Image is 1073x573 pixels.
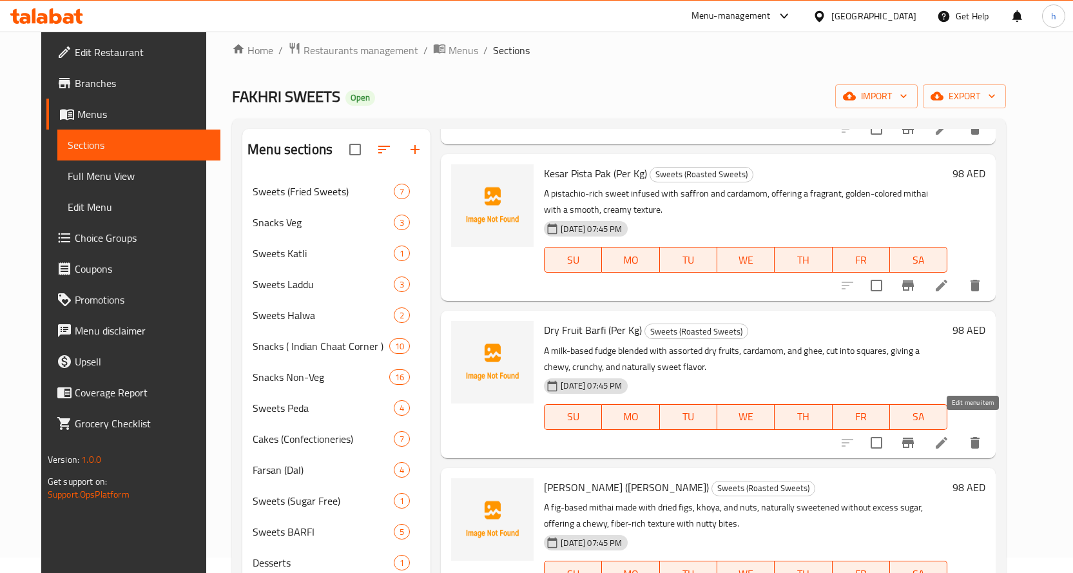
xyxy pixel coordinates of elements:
[863,272,890,299] span: Select to update
[253,184,394,199] div: Sweets (Fried Sweets)
[775,404,832,430] button: TH
[394,215,410,230] div: items
[57,191,220,222] a: Edit Menu
[242,516,430,547] div: Sweets BARFI5
[232,42,1006,59] nav: breadcrumb
[394,495,409,507] span: 1
[960,427,991,458] button: delete
[242,393,430,423] div: Sweets Peda4
[838,407,885,426] span: FR
[389,369,410,385] div: items
[550,251,597,269] span: SU
[253,493,394,509] span: Sweets (Sugar Free)
[46,37,220,68] a: Edit Restaurant
[253,277,394,292] div: Sweets Laddu
[394,557,409,569] span: 1
[394,186,409,198] span: 7
[242,238,430,269] div: Sweets Katli1
[831,9,916,23] div: [GEOGRAPHIC_DATA]
[304,43,418,58] span: Restaurants management
[68,137,210,153] span: Sections
[394,524,410,539] div: items
[68,168,210,184] span: Full Menu View
[394,400,410,416] div: items
[644,324,748,339] div: Sweets (Roasted Sweets)
[556,223,627,235] span: [DATE] 07:45 PM
[75,75,210,91] span: Branches
[247,140,333,159] h2: Menu sections
[394,433,409,445] span: 7
[253,400,394,416] span: Sweets Peda
[46,377,220,408] a: Coverage Report
[232,43,273,58] a: Home
[389,338,410,354] div: items
[242,176,430,207] div: Sweets (Fried Sweets)7
[780,251,827,269] span: TH
[863,115,890,142] span: Select to update
[390,371,409,384] span: 16
[68,199,210,215] span: Edit Menu
[952,478,985,496] h6: 98 AED
[394,431,410,447] div: items
[544,343,947,375] p: A milk-based fudge blended with assorted dry fruits, cardamom, and ghee, cut into squares, giving...
[48,473,107,490] span: Get support on:
[253,369,389,385] span: Snacks Non-Veg
[846,88,907,104] span: import
[952,321,985,339] h6: 98 AED
[544,478,709,497] span: [PERSON_NAME] ([PERSON_NAME])
[933,88,996,104] span: export
[75,261,210,277] span: Coupons
[253,555,394,570] span: Desserts
[394,246,410,261] div: items
[253,524,394,539] span: Sweets BARFI
[607,251,654,269] span: MO
[650,167,753,182] span: Sweets (Roasted Sweets)
[493,43,530,58] span: Sections
[602,247,659,273] button: MO
[48,451,79,468] span: Version:
[242,485,430,516] div: Sweets (Sugar Free)1
[253,246,394,261] span: Sweets Katli
[75,323,210,338] span: Menu disclaimer
[394,307,410,323] div: items
[895,407,942,426] span: SA
[46,315,220,346] a: Menu disclaimer
[232,82,340,111] span: FAKHRI SWEETS
[544,404,602,430] button: SU
[838,251,885,269] span: FR
[253,338,389,354] span: Snacks ( Indian Chaat Corner )
[394,555,410,570] div: items
[893,427,923,458] button: Branch-specific-item
[242,331,430,362] div: Snacks ( Indian Chaat Corner )10
[423,43,428,58] li: /
[46,346,220,377] a: Upsell
[780,407,827,426] span: TH
[253,307,394,323] span: Sweets Halwa
[451,478,534,561] img: Anjeer Barfi (Per Kg)
[833,404,890,430] button: FR
[650,167,753,182] div: Sweets (Roasted Sweets)
[544,164,647,183] span: Kesar Pista Pak (Per Kg)
[345,90,375,106] div: Open
[893,270,923,301] button: Branch-specific-item
[833,247,890,273] button: FR
[691,8,771,24] div: Menu-management
[451,321,534,403] img: Dry Fruit Barfi (Per Kg)
[253,215,394,230] span: Snacks Veg
[934,121,949,137] a: Edit menu item
[57,160,220,191] a: Full Menu View
[75,44,210,60] span: Edit Restaurant
[394,278,409,291] span: 3
[483,43,488,58] li: /
[602,404,659,430] button: MO
[960,113,991,144] button: delete
[394,277,410,292] div: items
[253,431,394,447] span: Cakes (Confectioneries)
